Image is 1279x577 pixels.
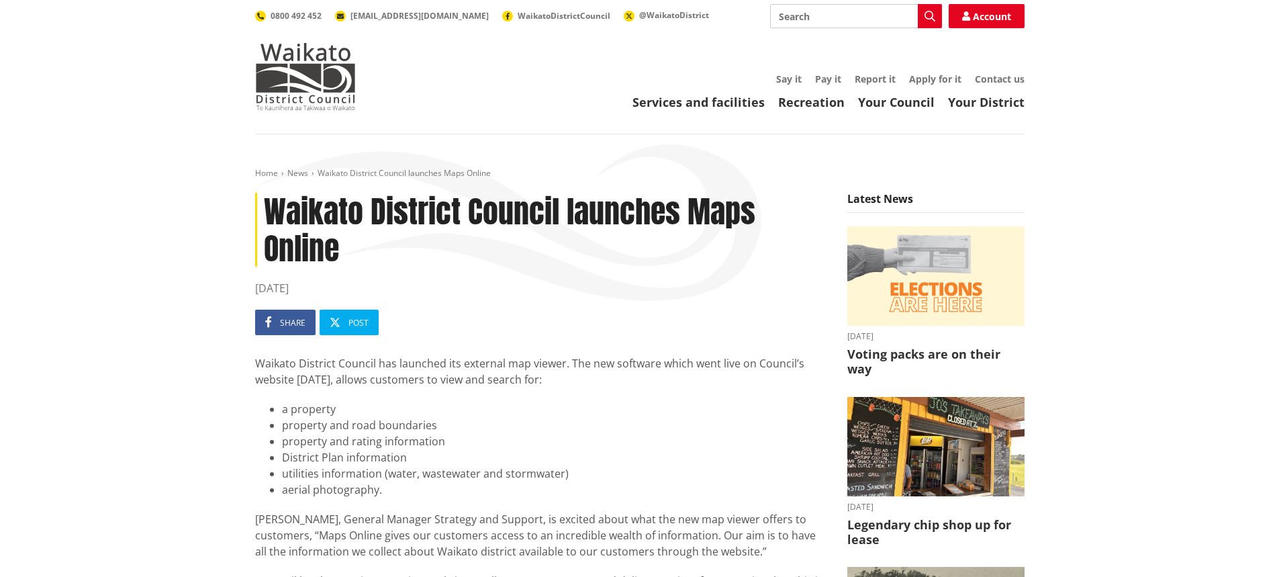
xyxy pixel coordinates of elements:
[350,10,489,21] span: [EMAIL_ADDRESS][DOMAIN_NAME]
[847,503,1025,511] time: [DATE]
[282,482,827,498] li: aerial photography.
[255,355,827,388] p: Waikato District Council has launched its external map viewer. The new software which went live o...
[778,94,845,110] a: Recreation
[271,10,322,21] span: 0800 492 452
[909,73,961,85] a: Apply for it
[949,4,1025,28] a: Account
[282,401,827,417] li: a property
[335,10,489,21] a: [EMAIL_ADDRESS][DOMAIN_NAME]
[1217,521,1266,569] iframe: Messenger Launcher
[255,511,827,560] p: [PERSON_NAME], General Manager Strategy and Support, is excited about what the new map viewer off...
[255,193,827,267] h1: Waikato District Council launches Maps Online
[282,449,827,465] li: District Plan information
[318,167,491,179] span: Waikato District Council launches Maps Online
[518,10,610,21] span: WaikatoDistrictCouncil
[282,433,827,449] li: property and rating information
[770,4,942,28] input: Search input
[632,94,765,110] a: Services and facilities
[776,73,802,85] a: Say it
[847,193,1025,213] h5: Latest News
[282,417,827,433] li: property and road boundaries
[855,73,896,85] a: Report it
[255,43,356,110] img: Waikato District Council - Te Kaunihera aa Takiwaa o Waikato
[282,465,827,482] li: utilities information (water, wastewater and stormwater)
[847,397,1025,497] img: Jo's takeaways, Papahua Reserve, Raglan
[847,226,1025,377] a: [DATE] Voting packs are on their way
[255,10,322,21] a: 0800 492 452
[815,73,841,85] a: Pay it
[847,332,1025,341] time: [DATE]
[847,347,1025,376] h3: Voting packs are on their way
[858,94,935,110] a: Your Council
[847,397,1025,547] a: Outdoor takeaway stand with chalkboard menus listing various foods, like burgers and chips. A fri...
[624,9,709,21] a: @WaikatoDistrict
[255,310,316,335] a: Share
[847,518,1025,547] h3: Legendary chip shop up for lease
[255,167,278,179] a: Home
[255,280,827,296] time: [DATE]
[847,226,1025,326] img: Elections are here
[639,9,709,21] span: @WaikatoDistrict
[348,317,369,328] span: Post
[255,168,1025,179] nav: breadcrumb
[502,10,610,21] a: WaikatoDistrictCouncil
[975,73,1025,85] a: Contact us
[320,310,379,335] a: Post
[287,167,308,179] a: News
[948,94,1025,110] a: Your District
[280,317,305,328] span: Share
